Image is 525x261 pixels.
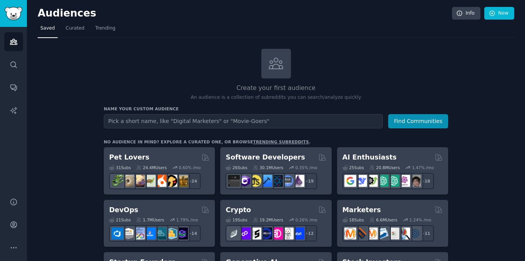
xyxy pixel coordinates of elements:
div: 26 Sub s [226,165,247,170]
img: azuredevops [111,228,123,239]
a: Saved [38,22,58,38]
a: Info [452,7,480,20]
input: Pick a short name, like "Digital Marketers" or "Movie-Goers" [104,114,383,128]
div: 19 Sub s [226,217,247,223]
h2: Create your first audience [104,83,448,93]
img: iOSProgramming [260,175,272,187]
h3: Name your custom audience [104,106,448,111]
div: 1.24 % /mo [409,217,431,223]
a: trending subreddits [253,140,309,144]
span: Trending [95,25,115,32]
div: 1.79 % /mo [176,217,198,223]
h2: Pet Lovers [109,153,150,162]
img: content_marketing [344,228,356,239]
img: ArtificalIntelligence [409,175,421,187]
img: platformengineering [155,228,166,239]
img: software [228,175,240,187]
div: + 11 [418,225,434,241]
img: chatgpt_prompts_ [387,175,399,187]
div: 1.7M Users [136,217,164,223]
img: defiblockchain [271,228,283,239]
h2: AI Enthusiasts [342,153,397,162]
img: PetAdvice [165,175,177,187]
img: OpenAIDev [398,175,410,187]
img: 0xPolygon [239,228,251,239]
img: chatgpt_promptDesign [377,175,389,187]
div: + 24 [184,173,201,189]
img: csharp [239,175,251,187]
img: aws_cdk [165,228,177,239]
div: + 19 [301,173,317,189]
img: AWS_Certified_Experts [122,228,134,239]
img: ethstaker [249,228,261,239]
div: + 18 [418,173,434,189]
img: cockatiel [155,175,166,187]
img: dogbreed [176,175,188,187]
div: 31 Sub s [109,165,131,170]
img: AskComputerScience [282,175,294,187]
img: reactnative [271,175,283,187]
img: defi_ [292,228,304,239]
img: elixir [292,175,304,187]
div: 1.47 % /mo [412,165,434,170]
a: Curated [63,22,87,38]
h2: Marketers [342,205,381,215]
img: googleads [387,228,399,239]
div: 0.26 % /mo [296,217,317,223]
img: PlatformEngineers [176,228,188,239]
img: MarketingResearch [398,228,410,239]
span: Curated [66,25,85,32]
button: Find Communities [388,114,448,128]
img: CryptoNews [282,228,294,239]
div: + 12 [301,225,317,241]
div: 19.2M Users [253,217,283,223]
div: 6.6M Users [369,217,397,223]
img: Emailmarketing [377,228,389,239]
img: turtle [144,175,156,187]
img: AItoolsCatalog [366,175,378,187]
img: learnjavascript [249,175,261,187]
img: AskMarketing [366,228,378,239]
a: New [484,7,514,20]
img: ethfinance [228,228,240,239]
img: OnlineMarketing [409,228,421,239]
img: DevOpsLinks [144,228,156,239]
div: 0.35 % /mo [296,165,317,170]
img: DeepSeek [355,175,367,187]
img: GoogleGeminiAI [344,175,356,187]
img: leopardgeckos [133,175,145,187]
div: 20.8M Users [369,165,400,170]
div: 0.60 % /mo [179,165,201,170]
span: Saved [40,25,55,32]
img: GummySearch logo [5,7,22,20]
div: 30.1M Users [253,165,283,170]
div: + 14 [184,225,201,241]
img: ballpython [122,175,134,187]
h2: Audiences [38,7,452,20]
img: web3 [260,228,272,239]
img: herpetology [111,175,123,187]
div: 18 Sub s [342,217,364,223]
div: 24.4M Users [136,165,166,170]
a: Trending [93,22,118,38]
h2: Software Developers [226,153,305,162]
h2: DevOps [109,205,138,215]
div: 21 Sub s [109,217,131,223]
p: An audience is a collection of subreddits you can search/analyze quickly [104,94,448,101]
img: bigseo [355,228,367,239]
img: Docker_DevOps [133,228,145,239]
div: No audience in mind? Explore a curated one, or browse . [104,139,311,145]
div: 25 Sub s [342,165,364,170]
h2: Crypto [226,205,251,215]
